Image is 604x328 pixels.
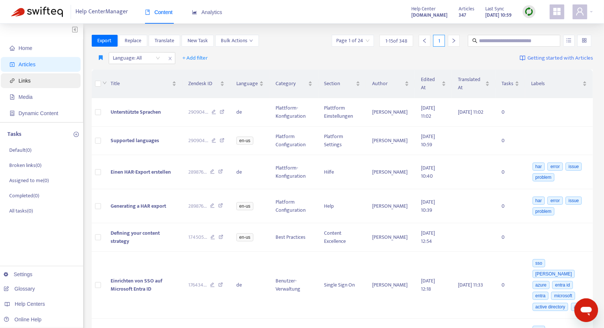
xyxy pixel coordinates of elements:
p: Tasks [7,130,21,139]
span: Generating a HAR export [111,202,166,210]
div: 1 [433,35,445,47]
p: Default ( 0 ) [9,146,31,154]
td: de [230,155,270,189]
th: Language [230,70,270,98]
span: en-us [236,202,253,210]
span: [DATE] 10:40 [421,164,435,180]
a: Getting started with Articles [520,52,593,64]
span: Section [324,80,354,88]
span: 1 - 15 of 348 [385,37,407,45]
span: error [547,197,563,205]
td: 0 [496,252,525,319]
button: unordered-list [563,35,575,47]
td: Platform Configuration [270,127,318,155]
td: Benutzer-Verwaltung [270,252,318,319]
span: [DATE] 12:18 [421,277,435,293]
span: right [451,38,456,43]
span: link [10,78,15,83]
span: Home [18,45,32,51]
th: Section [318,70,366,98]
button: Translate [149,35,180,47]
span: 176434 ... [188,281,207,289]
td: [PERSON_NAME] [366,155,415,189]
span: file-image [10,94,15,100]
span: ad [571,303,582,311]
span: sso [533,259,546,267]
img: image-link [520,55,526,61]
span: Articles [459,5,474,13]
span: Translated At [458,76,484,92]
span: container [10,111,15,116]
span: 290904 ... [188,108,208,116]
td: 0 [496,127,525,155]
button: Export [92,35,118,47]
strong: [DATE] 10:59 [485,11,512,19]
span: Help Center [411,5,436,13]
span: close [165,54,175,63]
span: problem [533,207,554,215]
img: sync.dc5367851b00ba804db3.png [524,7,534,16]
span: Labels [531,80,581,88]
span: Analytics [192,9,222,15]
th: Translated At [452,70,496,98]
span: Einen HAR-Export erstellen [111,168,171,176]
span: area-chart [192,10,197,15]
td: de [230,252,270,319]
td: Best Practices [270,223,318,252]
span: unordered-list [566,38,571,43]
a: [DOMAIN_NAME] [411,11,448,19]
span: entra id [552,281,573,289]
td: Content Excellence [318,223,366,252]
span: Content [145,9,173,15]
span: Language [236,80,258,88]
p: Assigned to me ( 0 ) [9,177,49,184]
span: 289876 ... [188,168,207,176]
th: Zendesk ID [182,70,230,98]
td: Help [318,189,366,223]
strong: 347 [459,11,466,19]
span: user [576,7,584,16]
span: Last Sync [485,5,504,13]
span: Tasks [502,80,513,88]
span: New Task [188,37,208,45]
td: Plattform Einstellungen [318,98,366,127]
a: Settings [4,271,33,277]
th: Labels [525,70,593,98]
span: Defining your content strategy [111,229,160,245]
span: active directory [533,303,568,311]
span: issue [566,197,582,205]
th: Author [366,70,415,98]
td: 0 [496,189,525,223]
td: [PERSON_NAME] [366,252,415,319]
span: [DATE] 10:39 [421,198,435,214]
th: Tasks [496,70,525,98]
span: Help Centers [15,301,45,307]
span: Replace [125,37,141,45]
span: + Add filter [183,54,208,63]
span: search [472,38,478,43]
p: Completed ( 0 ) [9,192,39,200]
span: 289876 ... [188,202,207,210]
span: har [533,163,545,171]
span: Articles [18,61,36,67]
span: account-book [10,62,15,67]
td: [PERSON_NAME] [366,223,415,252]
span: down [102,81,107,85]
span: problem [533,173,554,181]
td: de [230,98,270,127]
span: issue [566,163,582,171]
span: [DATE] 11:02 [458,108,483,116]
td: [PERSON_NAME] [366,127,415,155]
button: New Task [182,35,214,47]
th: Category [270,70,318,98]
span: Translate [155,37,174,45]
td: Platform Settings [318,127,366,155]
span: 174505 ... [188,233,207,241]
span: [DATE] 11:02 [421,104,435,120]
span: azure [533,281,550,289]
span: Help Center Manager [76,5,128,19]
th: Title [105,70,183,98]
span: error [547,163,563,171]
img: Swifteq [11,7,63,17]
